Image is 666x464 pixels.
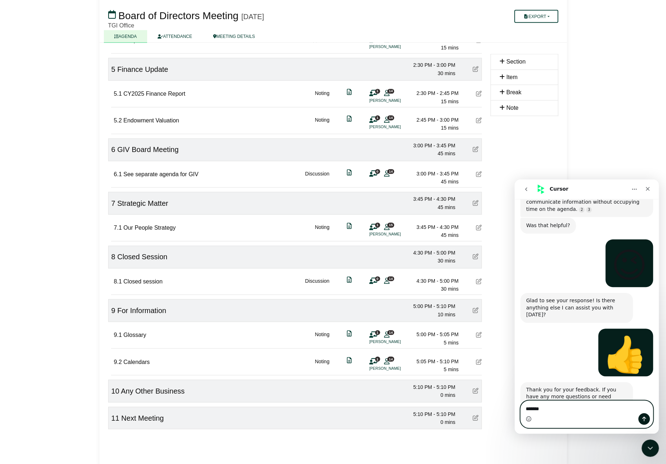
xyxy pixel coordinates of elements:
span: 45 mins [441,232,458,238]
div: 5:10 PM - 5:10 PM [405,410,455,418]
div: Discussion [305,170,330,186]
span: 30 mins [437,258,455,264]
span: 15 [387,222,394,227]
button: Export [514,10,558,23]
span: 6 [111,146,115,153]
span: Break [506,90,521,96]
span: Endowment Valuation [123,117,179,123]
li: [PERSON_NAME] [369,97,423,104]
span: 8 [111,253,115,261]
span: 14 [387,276,394,281]
span: For Information [117,307,166,315]
span: 6.1 [114,171,122,177]
span: Note [506,105,519,111]
div: 5:05 PM - 5:10 PM [408,357,459,365]
div: 3:45 PM - 4:30 PM [405,195,455,203]
span: Any Other Business [121,387,185,395]
span: 14 [387,115,394,120]
span: Finance Update [117,65,168,73]
a: ATTENDANCE [147,30,202,43]
span: 0 mins [440,392,455,398]
span: 7.1 [114,225,122,231]
span: 15 mins [441,45,458,51]
div: 3:45 PM - 4:30 PM [408,223,459,231]
span: 1 [375,89,380,94]
span: 45 mins [441,179,458,185]
span: 0 [375,276,380,281]
li: [PERSON_NAME] [369,44,423,50]
span: 5 [111,65,115,73]
span: 45 mins [437,151,455,156]
span: 5 mins [444,366,458,372]
span: 1 [375,330,380,335]
span: 30 mins [437,70,455,76]
span: TGI Office [108,23,134,29]
span: Item [506,74,517,81]
span: 1 [375,356,380,361]
span: 10 [111,387,119,395]
div: [DATE] [241,13,264,21]
div: Noting [315,330,329,347]
span: 5.1 [114,91,122,97]
span: 8.1 [114,278,122,285]
a: MEETING DETAILS [203,30,265,43]
span: 14 [387,89,394,94]
span: Closed Session [117,253,167,261]
span: Board of Directors Meeting [118,10,238,22]
span: 9 [111,307,115,315]
span: 1 [375,115,380,120]
span: Our People Strategy [123,225,176,231]
span: 45 mins [437,204,455,210]
div: 2:30 PM - 3:00 PM [405,61,455,69]
div: Noting [315,357,329,373]
span: 5 mins [444,340,458,346]
span: 11 [111,414,119,422]
div: 3:00 PM - 3:45 PM [405,142,455,149]
li: [PERSON_NAME] [369,124,423,130]
span: Calendars [123,359,150,365]
span: 1 [375,222,380,227]
div: Discussion [305,277,330,293]
div: 3:00 PM - 3:45 PM [408,170,459,178]
span: 10 mins [437,312,455,317]
span: GIV Board Meeting [117,146,178,153]
div: 5:00 PM - 5:05 PM [408,330,459,338]
div: 2:45 PM - 3:00 PM [408,116,459,124]
span: 14 [387,356,394,361]
span: 9.2 [114,359,122,365]
div: 4:30 PM - 5:00 PM [408,277,459,285]
div: Approval [309,36,329,52]
span: Strategic Matter [117,199,168,207]
span: Next Meeting [121,414,164,422]
span: 9.1 [114,332,122,338]
div: 4:30 PM - 5:00 PM [405,249,455,257]
span: Closed session [123,278,163,285]
span: 15 mins [441,99,458,104]
span: 14 [387,169,394,174]
span: Section [506,59,525,65]
a: AGENDA [104,30,147,43]
span: 7 [111,199,115,207]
